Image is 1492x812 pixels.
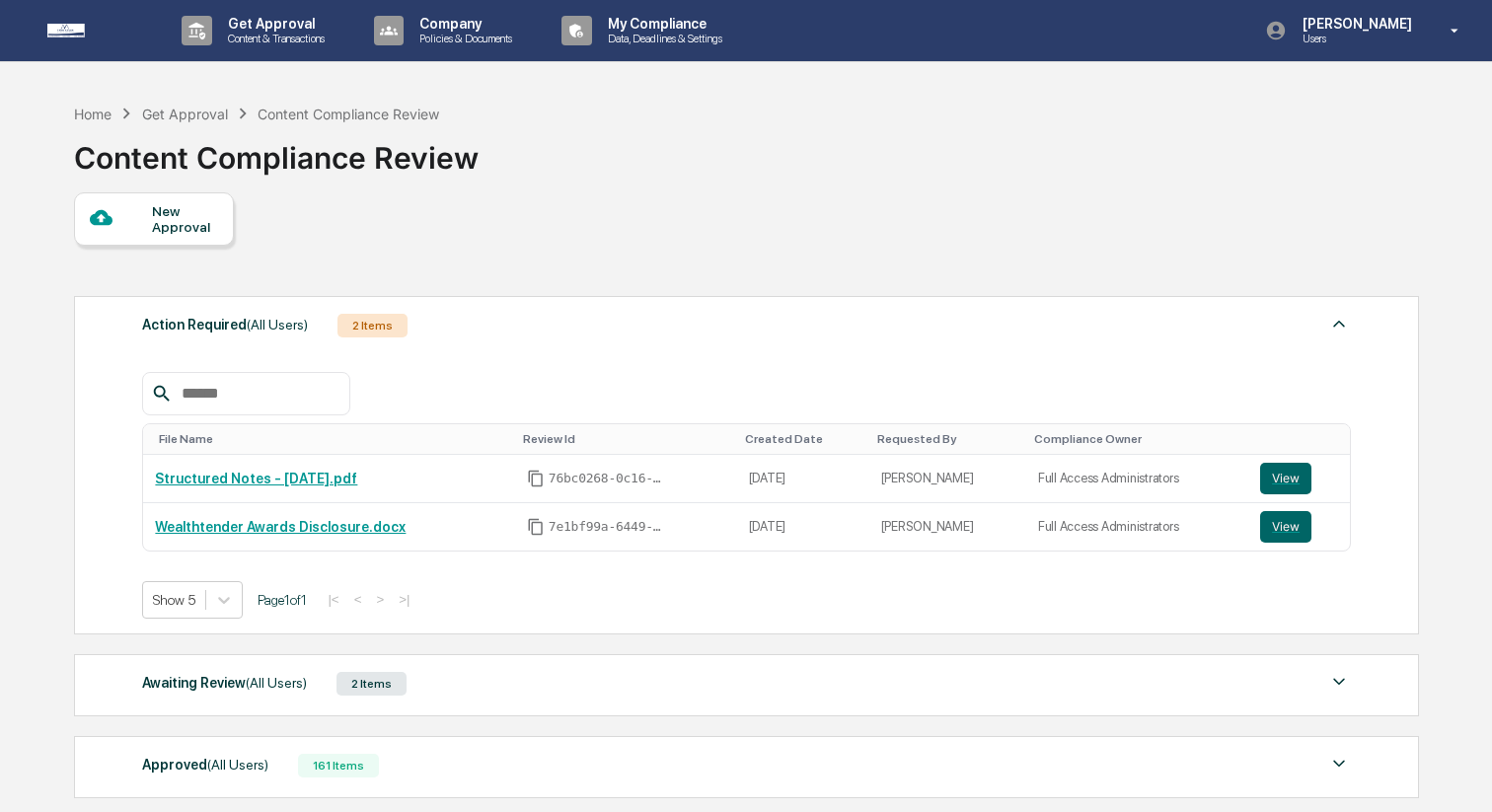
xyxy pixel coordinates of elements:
span: (All Users) [247,317,308,332]
div: Action Required [142,312,308,337]
p: My Compliance [592,16,732,32]
a: Structured Notes - [DATE].pdf [155,471,357,486]
div: 2 Items [336,672,407,696]
button: |< [322,591,344,608]
span: (All Users) [246,675,307,691]
div: Content Compliance Review [258,106,439,122]
img: caret [1327,312,1351,335]
img: logo [47,24,142,37]
button: View [1260,511,1311,543]
td: [PERSON_NAME] [869,455,1026,503]
a: Wealthtender Awards Disclosure.docx [155,519,406,535]
div: Toggle SortBy [745,432,861,446]
button: < [348,591,368,608]
p: Users [1287,32,1422,45]
div: Toggle SortBy [159,432,506,446]
div: Awaiting Review [142,670,307,696]
div: 2 Items [337,314,408,337]
p: Company [404,16,522,32]
td: [DATE] [737,503,869,551]
p: Policies & Documents [404,32,522,45]
span: Page 1 of 1 [258,592,307,608]
button: >| [393,591,415,608]
div: New Approval [152,203,218,235]
img: caret [1327,752,1351,775]
span: Copy Id [527,470,545,487]
span: (All Users) [207,757,268,773]
p: Get Approval [212,16,335,32]
span: 76bc0268-0c16-4ddb-b54e-a2884c5893c1 [549,471,667,486]
p: Data, Deadlines & Settings [592,32,732,45]
a: View [1260,463,1338,494]
td: Full Access Administrators [1026,455,1248,503]
div: Home [74,106,112,122]
td: [DATE] [737,455,869,503]
td: [PERSON_NAME] [869,503,1026,551]
div: Toggle SortBy [1264,432,1342,446]
div: Content Compliance Review [74,124,479,176]
span: 7e1bf99a-6449-45c3-8181-c0e5f5f3b389 [549,519,667,535]
a: View [1260,511,1338,543]
img: caret [1327,670,1351,694]
span: Copy Id [527,518,545,536]
div: 161 Items [298,754,379,777]
button: > [370,591,390,608]
p: Content & Transactions [212,32,335,45]
div: Approved [142,752,268,777]
div: Toggle SortBy [523,432,729,446]
div: Toggle SortBy [877,432,1018,446]
td: Full Access Administrators [1026,503,1248,551]
button: View [1260,463,1311,494]
p: [PERSON_NAME] [1287,16,1422,32]
div: Get Approval [142,106,228,122]
div: Toggle SortBy [1034,432,1240,446]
